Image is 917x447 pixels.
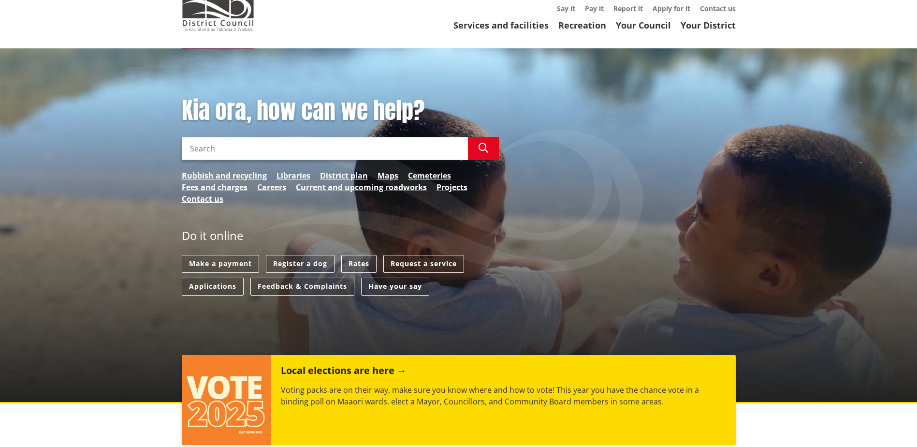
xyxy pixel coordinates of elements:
h2: Do it online [182,229,243,246]
a: Careers [257,181,286,193]
a: Request a service [383,255,464,273]
input: Search input [182,137,468,160]
a: Maps [378,170,398,181]
a: Cemeteries [408,170,451,181]
a: Say it [557,4,575,13]
a: Fees and charges [182,181,247,193]
a: Services and facilities [453,19,549,31]
a: Libraries [277,170,310,181]
a: Contact us [700,4,736,13]
a: Rubbish and recycling [182,170,267,181]
h1: Kia ora, how can we help? [182,97,499,125]
a: Your District [681,19,736,31]
a: Have your say [361,278,429,296]
a: Current and upcoming roadworks [296,181,427,193]
a: Apply for it [653,4,690,13]
a: Projects [437,181,467,193]
a: Make a payment [182,255,259,273]
a: Applications [182,278,244,296]
a: Recreation [558,19,606,31]
a: Feedback & Complaints [250,278,354,296]
a: Rates [341,255,377,273]
img: Vote 2025 [182,355,272,445]
iframe: Messenger Launcher [873,406,907,441]
a: Local elections are here Voting packs are on their way, make sure you know where and how to vote!... [182,355,736,445]
a: Register a dog [266,255,335,273]
a: Contact us [182,193,223,205]
p: Voting packs are on their way, make sure you know where and how to vote! This year you have the c... [281,384,726,407]
a: Your Council [616,19,671,31]
a: District plan [320,170,368,181]
a: Pay it [585,4,604,13]
a: Report it [613,4,643,13]
h2: Local elections are here [281,365,406,379]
